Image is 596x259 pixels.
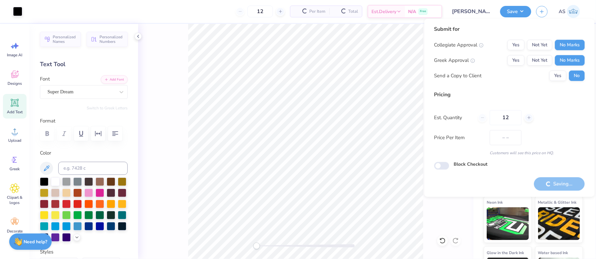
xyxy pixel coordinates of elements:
span: Free [420,9,426,14]
span: Image AI [7,52,23,58]
img: Akshay Singh [567,5,580,18]
button: Yes [507,40,524,50]
label: Styles [40,248,53,256]
button: Not Yet [527,40,552,50]
button: No [569,70,585,81]
img: Metallic & Glitter Ink [538,207,580,240]
button: Personalized Names [40,32,81,47]
button: Yes [507,55,524,65]
span: Est. Delivery [371,8,396,15]
input: e.g. 7428 c [58,162,128,175]
button: Yes [549,70,566,81]
button: Save [500,6,531,17]
span: Add Text [7,109,23,115]
button: No Marks [555,40,585,50]
label: Format [40,117,128,125]
div: Collegiate Approval [434,41,483,49]
label: Color [40,149,128,157]
span: Per Item [309,8,325,15]
label: Font [40,75,50,83]
span: Greek [10,166,20,172]
div: Text Tool [40,60,128,69]
span: Metallic & Glitter Ink [538,199,577,206]
strong: Need help? [24,239,47,245]
div: Greek Approval [434,57,475,64]
span: Personalized Names [53,35,77,44]
span: Personalized Numbers [99,35,124,44]
a: AS [556,5,583,18]
span: Decorate [7,229,23,234]
span: Neon Ink [487,199,503,206]
span: Clipart & logos [4,195,26,205]
button: No Marks [555,55,585,65]
div: Send a Copy to Client [434,72,481,80]
div: Accessibility label [253,243,260,249]
span: Water based Ink [538,249,568,256]
span: N/A [408,8,416,15]
button: Personalized Numbers [87,32,128,47]
span: AS [559,8,565,15]
input: Untitled Design [447,5,495,18]
input: – – [247,6,273,17]
button: Add Font [101,75,128,84]
button: Not Yet [527,55,552,65]
input: – – [490,110,521,125]
label: Block Checkout [454,161,487,168]
img: Neon Ink [487,207,529,240]
span: Designs [8,81,22,86]
div: Pricing [434,91,585,99]
label: Est. Quantity [434,114,473,121]
div: Customers will see this price on HQ. [434,150,585,156]
span: Total [348,8,358,15]
div: Submit for [434,25,585,33]
span: Glow in the Dark Ink [487,249,524,256]
span: Upload [8,138,21,143]
label: Price Per Item [434,134,485,141]
button: Switch to Greek Letters [87,105,128,111]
